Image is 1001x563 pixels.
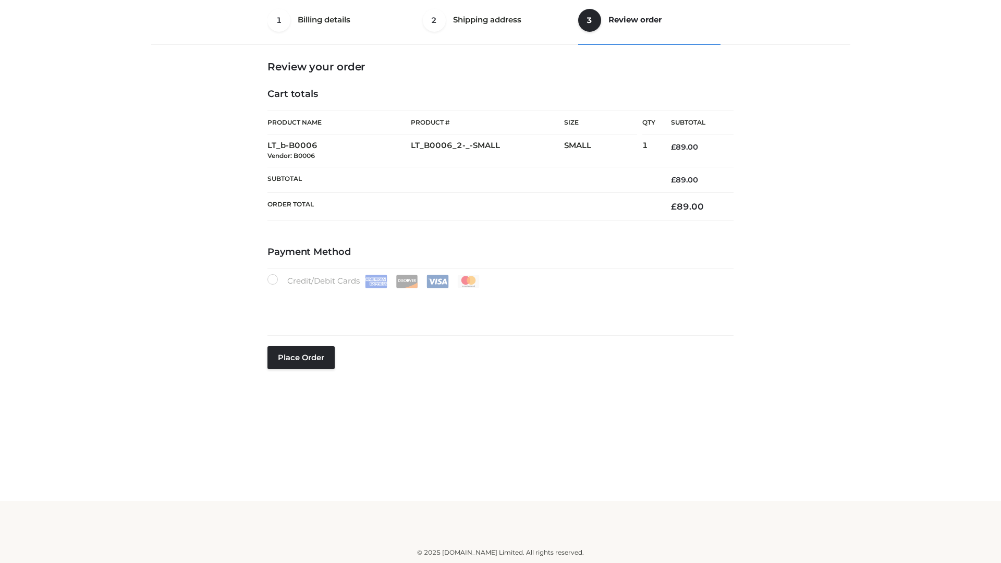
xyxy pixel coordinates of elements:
h4: Cart totals [267,89,734,100]
th: Order Total [267,193,655,221]
span: £ [671,201,677,212]
bdi: 89.00 [671,175,698,185]
button: Place order [267,346,335,369]
img: Amex [365,275,387,288]
th: Qty [642,111,655,134]
th: Subtotal [267,167,655,192]
bdi: 89.00 [671,142,698,152]
span: £ [671,142,676,152]
small: Vendor: B0006 [267,152,315,160]
bdi: 89.00 [671,201,704,212]
td: 1 [642,134,655,167]
td: LT_b-B0006 [267,134,411,167]
h4: Payment Method [267,247,734,258]
img: Visa [426,275,449,288]
td: LT_B0006_2-_-SMALL [411,134,564,167]
label: Credit/Debit Cards [267,274,481,288]
img: Discover [396,275,418,288]
td: SMALL [564,134,642,167]
div: © 2025 [DOMAIN_NAME] Limited. All rights reserved. [155,547,846,558]
h3: Review your order [267,60,734,73]
span: £ [671,175,676,185]
th: Product Name [267,111,411,134]
th: Subtotal [655,111,734,134]
img: Mastercard [457,275,480,288]
th: Size [564,111,637,134]
th: Product # [411,111,564,134]
iframe: Secure payment input frame [265,286,731,324]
